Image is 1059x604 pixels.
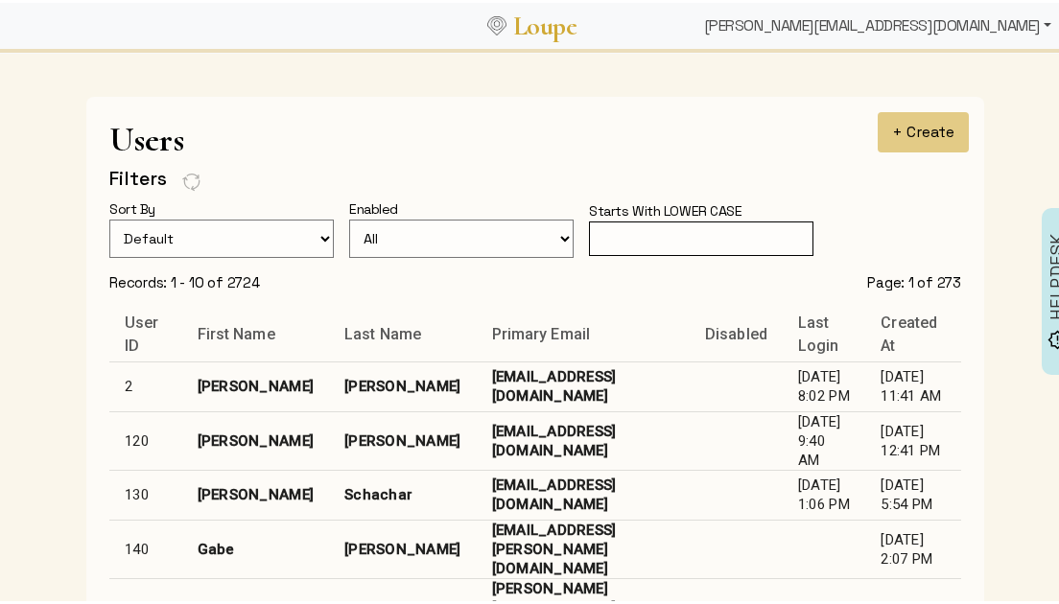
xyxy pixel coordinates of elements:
div: Starts With LOWER CASE [589,197,758,219]
td: [DATE] 1:06 PM [783,467,865,517]
td: Schachar [329,467,476,517]
img: FFFF [182,169,201,190]
div: Enabled [349,196,413,217]
td: 130 [109,467,182,517]
img: Loupe Logo [487,13,506,33]
div: Records: 1 - 10 of 2724 [109,270,260,290]
th: Primary Email [477,305,690,359]
div: Sort By [109,196,171,217]
td: [EMAIL_ADDRESS][DOMAIN_NAME] [477,408,690,467]
td: 140 [109,517,182,575]
td: [PERSON_NAME] [329,359,476,408]
h4: Filters [109,164,167,188]
td: [DATE] 11:41 AM [865,359,961,408]
div: [PERSON_NAME][EMAIL_ADDRESS][DOMAIN_NAME] [696,4,1059,42]
th: Last Login [783,305,865,359]
td: 120 [109,408,182,467]
td: 2 [109,359,182,408]
td: [EMAIL_ADDRESS][DOMAIN_NAME] [477,467,690,517]
th: User ID [109,305,182,359]
h1: Users [109,117,961,156]
td: [PERSON_NAME] [182,359,329,408]
td: [DATE] 5:54 PM [865,467,961,517]
div: Page: 1 of 273 [867,270,961,290]
td: [EMAIL_ADDRESS][PERSON_NAME][DOMAIN_NAME] [477,517,690,575]
td: [PERSON_NAME] [182,408,329,467]
td: [DATE] 9:40 AM [783,408,865,467]
td: [PERSON_NAME] [329,408,476,467]
th: Disabled [690,305,783,359]
td: [EMAIL_ADDRESS][DOMAIN_NAME] [477,359,690,408]
td: [DATE] 2:07 PM [865,517,961,575]
td: Gabe [182,517,329,575]
th: First Name [182,305,329,359]
td: [PERSON_NAME] [182,467,329,517]
th: Last Name [329,305,476,359]
a: Loupe [506,6,583,41]
td: [DATE] 8:02 PM [783,359,865,408]
button: + Create [878,109,969,150]
td: [PERSON_NAME] [329,517,476,575]
td: [DATE] 12:41 PM [865,408,961,467]
th: Created At [865,305,961,359]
